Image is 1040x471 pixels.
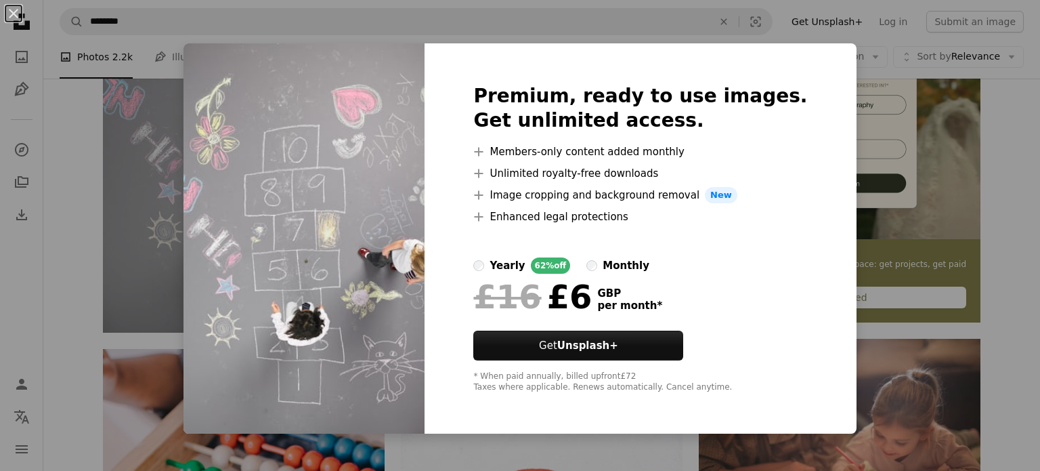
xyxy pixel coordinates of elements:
[473,260,484,271] input: yearly62%off
[183,43,425,434] img: premium_photo-1664303131225-b9908ea9909b
[597,287,662,300] span: GBP
[473,371,807,393] div: * When paid annually, billed upfront £72 Taxes where applicable. Renews automatically. Cancel any...
[473,144,807,160] li: Members-only content added monthly
[490,258,525,274] div: yearly
[597,300,662,312] span: per month *
[473,84,807,133] h2: Premium, ready to use images. Get unlimited access.
[473,331,683,361] button: GetUnsplash+
[705,187,737,203] span: New
[473,279,592,314] div: £6
[603,258,649,274] div: monthly
[586,260,597,271] input: monthly
[473,165,807,182] li: Unlimited royalty-free downloads
[557,340,618,352] strong: Unsplash+
[473,279,541,314] span: £16
[473,187,807,203] li: Image cropping and background removal
[473,209,807,225] li: Enhanced legal protections
[531,258,571,274] div: 62% off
